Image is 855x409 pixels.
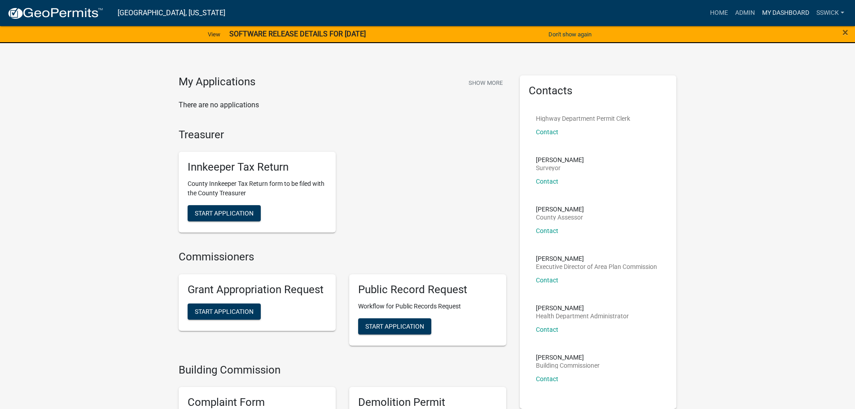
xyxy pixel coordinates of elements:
span: Start Application [195,210,254,217]
p: There are no applications [179,100,506,110]
a: Admin [732,4,759,22]
a: Contact [536,277,558,284]
p: Building Commissioner [536,362,600,369]
h4: Commissioners [179,251,506,264]
span: × [842,26,848,39]
button: Close [842,27,848,38]
p: [PERSON_NAME] [536,255,657,262]
a: View [204,27,224,42]
a: Contact [536,375,558,383]
p: [PERSON_NAME] [536,354,600,361]
button: Start Application [358,318,431,334]
strong: SOFTWARE RELEASE DETAILS FOR [DATE] [229,30,366,38]
p: Surveyor [536,165,584,171]
button: Don't show again [545,27,595,42]
p: Workflow for Public Records Request [358,302,497,311]
span: Start Application [195,308,254,315]
button: Start Application [188,303,261,320]
button: Show More [465,75,506,90]
h4: Building Commission [179,364,506,377]
h4: Treasurer [179,128,506,141]
p: Highway Department Permit Clerk [536,115,630,122]
h5: Grant Appropriation Request [188,283,327,296]
h5: Demolition Permit [358,396,497,409]
a: Contact [536,326,558,333]
p: [PERSON_NAME] [536,305,629,311]
a: Contact [536,178,558,185]
span: Start Application [365,322,424,330]
a: [GEOGRAPHIC_DATA], [US_STATE] [118,5,225,21]
h5: Complaint Form [188,396,327,409]
a: sswick [813,4,848,22]
a: My Dashboard [759,4,813,22]
h5: Innkeeper Tax Return [188,161,327,174]
a: Contact [536,227,558,234]
p: Executive Director of Area Plan Commission [536,264,657,270]
button: Start Application [188,205,261,221]
a: Contact [536,128,558,136]
p: Health Department Administrator [536,313,629,319]
h5: Contacts [529,84,668,97]
p: [PERSON_NAME] [536,206,584,212]
p: County Assessor [536,214,584,220]
a: Home [706,4,732,22]
h4: My Applications [179,75,255,89]
h5: Public Record Request [358,283,497,296]
p: [PERSON_NAME] [536,157,584,163]
p: County Innkeeper Tax Return form to be filed with the County Treasurer [188,179,327,198]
